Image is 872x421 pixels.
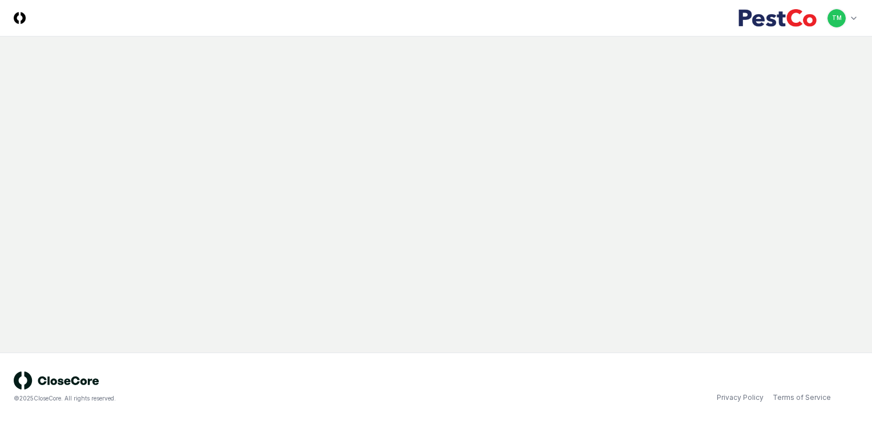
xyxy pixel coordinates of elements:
[826,8,847,29] button: TM
[832,14,842,22] span: TM
[14,394,436,403] div: © 2025 CloseCore. All rights reserved.
[14,12,26,24] img: Logo
[717,392,764,403] a: Privacy Policy
[14,371,99,390] img: logo
[738,9,817,27] img: PestCo logo
[773,392,831,403] a: Terms of Service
